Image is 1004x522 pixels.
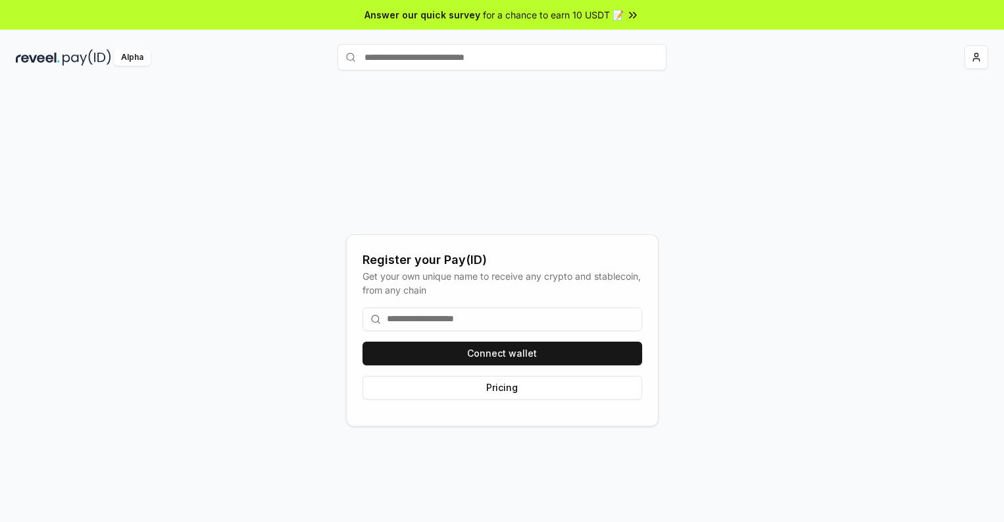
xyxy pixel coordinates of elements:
div: Register your Pay(ID) [363,251,642,269]
img: reveel_dark [16,49,60,66]
span: for a chance to earn 10 USDT 📝 [483,8,624,22]
button: Connect wallet [363,342,642,365]
div: Get your own unique name to receive any crypto and stablecoin, from any chain [363,269,642,297]
div: Alpha [114,49,151,66]
span: Answer our quick survey [364,8,480,22]
img: pay_id [63,49,111,66]
button: Pricing [363,376,642,400]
